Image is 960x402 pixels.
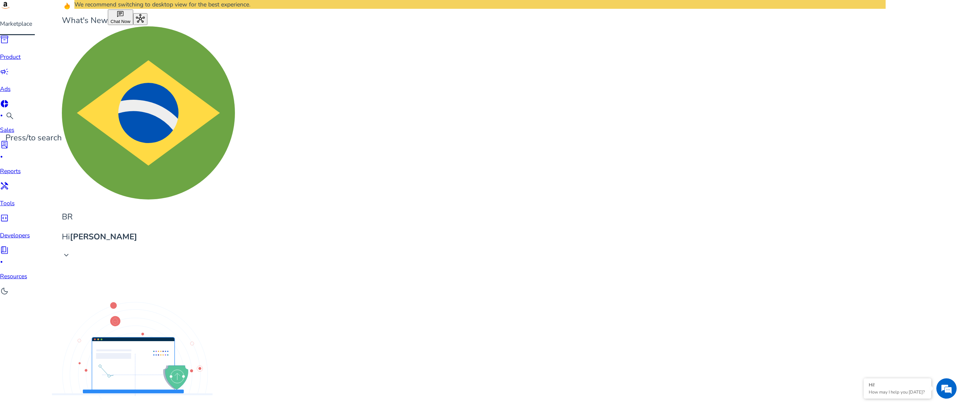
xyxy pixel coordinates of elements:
div: Hi! [869,382,926,388]
span: What's New [62,15,108,26]
span: keyboard_arrow_down [62,251,71,260]
img: br.svg [62,26,235,199]
p: Hi [62,231,235,243]
span: Chat Now [111,19,130,24]
span: hub [136,14,145,23]
p: BR [62,211,235,223]
span: chat [117,10,124,18]
button: hub [133,13,147,25]
button: chatChat Now [108,9,133,25]
p: How may I help you today? [869,389,926,395]
b: [PERSON_NAME] [70,231,137,242]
